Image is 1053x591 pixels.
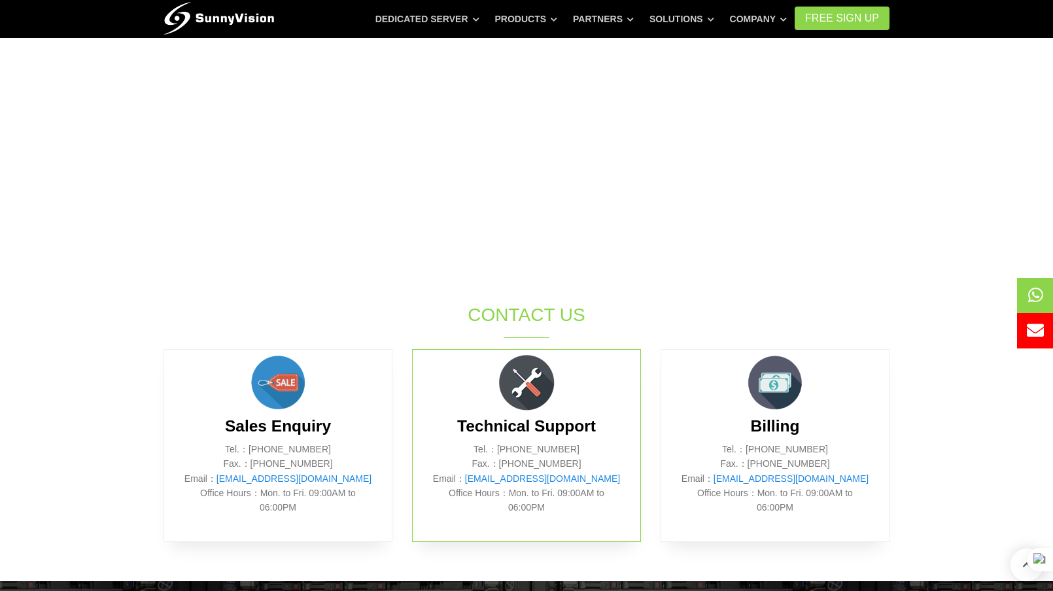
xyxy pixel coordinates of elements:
[465,473,620,484] a: [EMAIL_ADDRESS][DOMAIN_NAME]
[714,473,869,484] a: [EMAIL_ADDRESS][DOMAIN_NAME]
[795,7,889,30] a: FREE Sign Up
[245,350,311,415] img: sales.png
[573,7,634,31] a: Partners
[432,442,621,515] p: Tel.：[PHONE_NUMBER] Fax.：[PHONE_NUMBER] Email： Office Hours：Mon. to Fri. 09:00AM to 06:00PM
[494,350,559,415] img: flat-repair-tools.png
[681,442,869,515] p: Tel.：[PHONE_NUMBER] Fax.：[PHONE_NUMBER] Email： Office Hours：Mon. to Fri. 09:00AM to 06:00PM
[494,7,557,31] a: Products
[457,417,596,435] b: Technical Support
[730,7,787,31] a: Company
[751,417,800,435] b: Billing
[742,350,808,415] img: money.png
[225,417,331,435] b: Sales Enquiry
[375,7,479,31] a: Dedicated Server
[309,302,744,328] h1: Contact Us
[216,473,371,484] a: [EMAIL_ADDRESS][DOMAIN_NAME]
[649,7,714,31] a: Solutions
[184,442,372,515] p: Tel.：[PHONE_NUMBER] Fax.：[PHONE_NUMBER] Email： Office Hours：Mon. to Fri. 09:00AM to 06:00PM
